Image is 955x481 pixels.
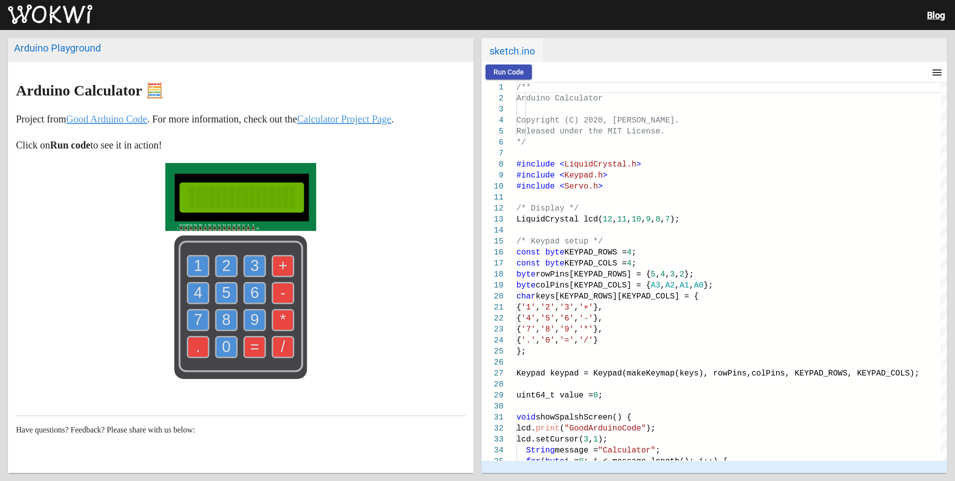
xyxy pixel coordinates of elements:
[564,182,598,191] span: Servo.h
[521,325,536,334] span: '7'
[14,42,468,54] div: Arduino Playground
[574,303,579,312] span: ,
[559,314,574,323] span: '6'
[481,401,503,412] div: 30
[660,270,665,279] span: 4
[574,336,579,345] span: ,
[627,248,632,257] span: 4
[481,346,503,357] div: 25
[516,391,593,400] span: uint64_t value =
[516,237,603,246] span: /* Keypad setup */
[598,182,603,191] span: >
[579,336,593,345] span: '/'
[481,445,503,456] div: 34
[631,215,641,224] span: 10
[555,325,560,334] span: ,
[535,303,540,312] span: ,
[535,424,559,433] span: print
[545,259,564,268] span: byte
[617,215,627,224] span: 11
[555,336,560,345] span: ,
[646,424,655,433] span: );
[680,270,685,279] span: 2
[564,457,579,466] span: i =
[481,115,503,126] div: 4
[481,258,503,269] div: 17
[516,182,555,191] span: #include
[521,314,536,323] span: '4'
[703,281,713,290] span: };
[559,160,564,169] span: <
[603,171,608,180] span: >
[481,159,503,170] div: 8
[545,457,564,466] span: byte
[559,325,574,334] span: '9'
[579,314,593,323] span: '-'
[535,314,540,323] span: ,
[8,4,92,24] img: Wokwi
[516,292,535,301] span: char
[588,435,593,444] span: ,
[516,204,579,213] span: /* Display */
[559,424,564,433] span: (
[598,391,603,400] span: ;
[598,435,607,444] span: );
[583,435,588,444] span: 3
[526,457,540,466] span: for
[516,248,540,257] span: const
[545,248,564,257] span: byte
[535,292,698,301] span: keys[KEYPAD_ROWS][KEYPAD_COLS] = {
[593,336,598,345] span: }
[516,259,540,268] span: const
[481,38,543,62] span: sketch.ino
[50,139,90,150] b: Run code
[555,303,560,312] span: ,
[651,270,656,279] span: 5
[481,324,503,335] div: 23
[670,270,675,279] span: 3
[481,302,503,313] div: 21
[16,137,466,153] p: Click on to see it in action!
[516,336,521,345] span: {
[555,446,598,455] span: message =
[655,215,660,224] span: 8
[660,281,665,290] span: ,
[927,10,945,20] a: Blog
[579,457,584,466] span: 0
[481,148,503,159] div: 7
[665,270,670,279] span: ,
[670,215,679,224] span: );
[559,336,574,345] span: '='
[516,127,665,136] span: Released under the MIT License.
[665,281,675,290] span: A2
[516,325,521,334] span: {
[481,280,503,291] div: 19
[16,425,195,434] span: Have questions? Feedback? Please share with us below:
[481,82,503,93] div: 1
[593,435,598,444] span: 1
[559,303,574,312] span: '3'
[675,270,680,279] span: ,
[481,357,503,368] div: 26
[297,113,392,124] a: Calculator Project Page
[516,369,751,378] span: Keypad keypad = Keypad(makeKeymap(keys), rowPins,
[559,171,564,180] span: <
[516,270,535,279] span: byte
[694,281,703,290] span: A0
[516,171,555,180] span: #include
[516,160,555,169] span: #include
[516,347,526,356] span: };
[481,170,503,181] div: 9
[636,160,641,169] span: >
[16,111,466,127] p: Project from . For more information, check out the .
[516,281,535,290] span: byte
[751,369,919,378] span: colPins, KEYPAD_ROWS, KEYPAD_COLS);
[516,424,535,433] span: lcd.
[481,379,503,390] div: 28
[579,303,593,312] span: '+'
[564,259,627,268] span: KEYPAD_COLS =
[931,66,943,78] mat-icon: menu
[535,325,540,334] span: ,
[655,446,660,455] span: ;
